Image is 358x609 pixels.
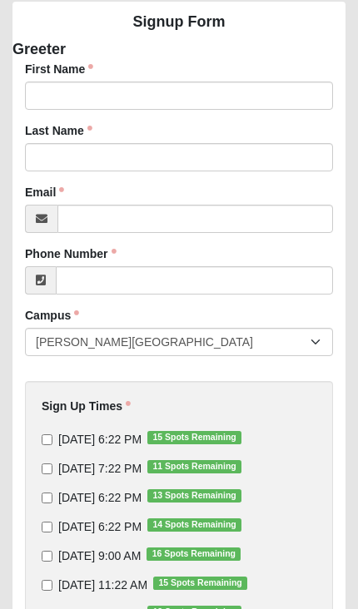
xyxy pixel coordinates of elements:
[147,547,241,561] span: 16 Spots Remaining
[147,518,241,532] span: 14 Spots Remaining
[12,13,346,32] h4: Signup Form
[25,122,92,139] label: Last Name
[25,184,64,201] label: Email
[58,549,141,562] span: [DATE] 9:00 AM
[42,551,52,562] input: [DATE] 9:00 AM16 Spots Remaining
[58,520,142,533] span: [DATE] 6:22 PM
[42,398,131,414] label: Sign Up Times
[42,522,52,532] input: [DATE] 6:22 PM14 Spots Remaining
[58,491,142,504] span: [DATE] 6:22 PM
[42,434,52,445] input: [DATE] 6:22 PM15 Spots Remaining
[147,489,241,503] span: 13 Spots Remaining
[25,245,117,262] label: Phone Number
[25,307,79,324] label: Campus
[42,463,52,474] input: [DATE] 7:22 PM11 Spots Remaining
[58,433,142,446] span: [DATE] 6:22 PM
[147,460,241,473] span: 11 Spots Remaining
[58,578,147,592] span: [DATE] 11:22 AM
[153,577,247,590] span: 15 Spots Remaining
[25,61,93,77] label: First Name
[42,580,52,591] input: [DATE] 11:22 AM15 Spots Remaining
[58,462,142,475] span: [DATE] 7:22 PM
[42,493,52,503] input: [DATE] 6:22 PM13 Spots Remaining
[147,431,241,444] span: 15 Spots Remaining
